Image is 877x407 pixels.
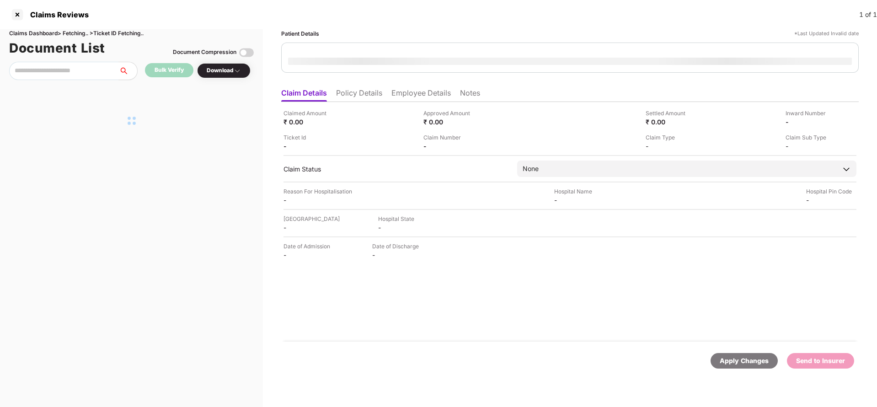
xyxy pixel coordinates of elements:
[173,48,236,57] div: Document Compression
[794,29,859,38] div: *Last Updated Invalid date
[423,109,474,118] div: Approved Amount
[155,66,184,75] div: Bulk Verify
[646,142,696,150] div: -
[283,214,340,223] div: [GEOGRAPHIC_DATA]
[806,196,856,204] div: -
[283,242,334,251] div: Date of Admission
[283,196,334,204] div: -
[378,214,428,223] div: Hospital State
[796,356,845,366] div: Send to Insurer
[554,187,604,196] div: Hospital Name
[786,133,836,142] div: Claim Sub Type
[554,196,604,204] div: -
[646,133,696,142] div: Claim Type
[423,133,474,142] div: Claim Number
[786,118,836,126] div: -
[423,118,474,126] div: ₹ 0.00
[118,62,138,80] button: search
[118,67,137,75] span: search
[281,29,319,38] div: Patient Details
[806,187,856,196] div: Hospital Pin Code
[372,242,422,251] div: Date of Discharge
[646,109,696,118] div: Settled Amount
[391,88,451,102] li: Employee Details
[281,88,327,102] li: Claim Details
[234,67,241,75] img: svg+xml;base64,PHN2ZyBpZD0iRHJvcGRvd24tMzJ4MzIiIHhtbG5zPSJodHRwOi8vd3d3LnczLm9yZy8yMDAwL3N2ZyIgd2...
[283,251,334,259] div: -
[859,10,877,20] div: 1 of 1
[842,165,851,174] img: downArrowIcon
[283,187,352,196] div: Reason For Hospitalisation
[25,10,89,19] div: Claims Reviews
[283,165,508,173] div: Claim Status
[283,142,334,150] div: -
[283,223,334,232] div: -
[523,164,539,174] div: None
[283,133,334,142] div: Ticket Id
[460,88,480,102] li: Notes
[9,38,105,58] h1: Document List
[336,88,382,102] li: Policy Details
[207,66,241,75] div: Download
[720,356,769,366] div: Apply Changes
[9,29,254,38] div: Claims Dashboard > Fetching.. > Ticket ID Fetching..
[372,251,422,259] div: -
[283,118,334,126] div: ₹ 0.00
[239,45,254,60] img: svg+xml;base64,PHN2ZyBpZD0iVG9nZ2xlLTMyeDMyIiB4bWxucz0iaHR0cDovL3d3dy53My5vcmcvMjAwMC9zdmciIHdpZH...
[786,109,836,118] div: Inward Number
[423,142,474,150] div: -
[378,223,428,232] div: -
[646,118,696,126] div: ₹ 0.00
[283,109,334,118] div: Claimed Amount
[786,142,836,150] div: -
